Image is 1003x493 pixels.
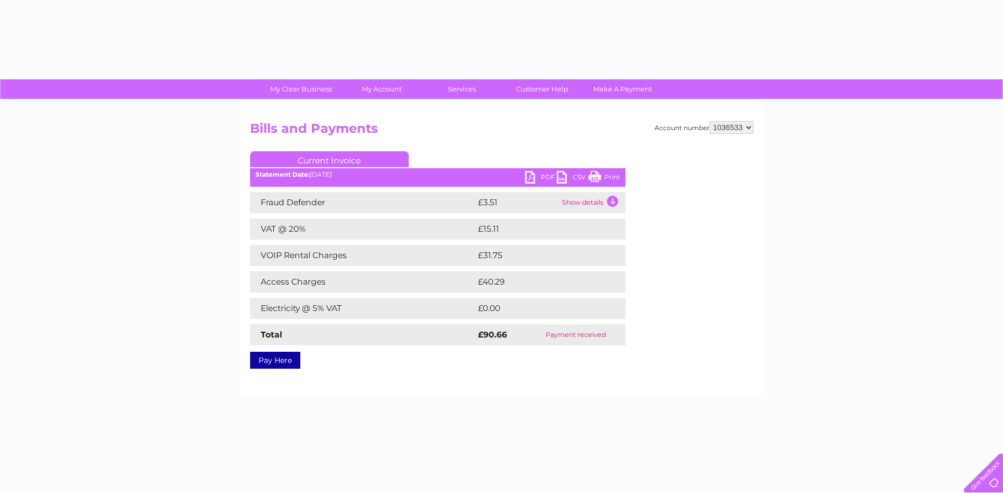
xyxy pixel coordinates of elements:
[588,171,620,186] a: Print
[250,151,409,167] a: Current Invoice
[525,171,557,186] a: PDF
[475,245,603,266] td: £31.75
[478,330,507,340] strong: £90.66
[250,171,625,178] div: [DATE]
[557,171,588,186] a: CSV
[250,192,475,213] td: Fraud Defender
[338,79,425,99] a: My Account
[527,324,625,345] td: Payment received
[418,79,505,99] a: Services
[559,192,625,213] td: Show details
[261,330,282,340] strong: Total
[250,352,300,369] a: Pay Here
[250,121,753,141] h2: Bills and Payments
[250,245,475,266] td: VOIP Rental Charges
[475,218,601,240] td: £15.11
[257,79,345,99] a: My Clear Business
[475,192,559,213] td: £3.51
[579,79,666,99] a: Make A Payment
[499,79,586,99] a: Customer Help
[250,271,475,293] td: Access Charges
[250,298,475,319] td: Electricity @ 5% VAT
[655,121,753,134] div: Account number
[475,271,604,293] td: £40.29
[255,170,310,178] b: Statement Date:
[250,218,475,240] td: VAT @ 20%
[475,298,601,319] td: £0.00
